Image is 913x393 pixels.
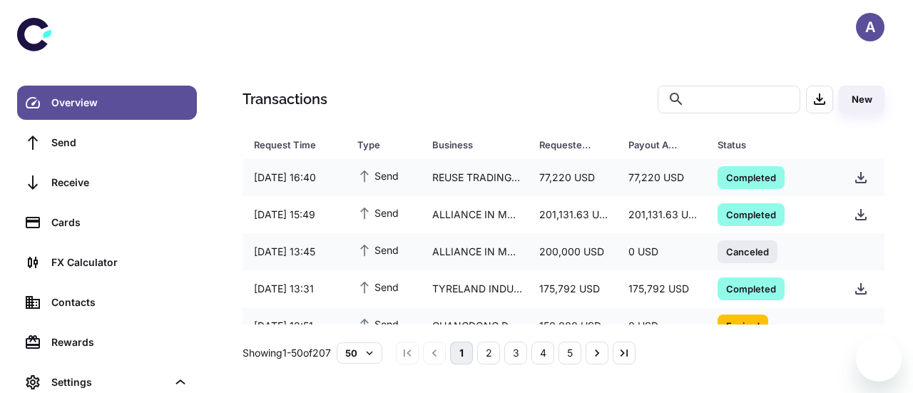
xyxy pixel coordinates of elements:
[839,86,884,113] button: New
[51,215,188,230] div: Cards
[617,238,706,265] div: 0 USD
[504,342,527,364] button: Go to page 3
[718,244,777,258] span: Canceled
[539,135,611,155] span: Requested Amount
[528,201,617,228] div: 201,131.63 USD
[528,312,617,340] div: 150,000 USD
[357,316,399,332] span: Send
[394,342,638,364] nav: pagination navigation
[718,135,825,155] span: Status
[617,164,706,191] div: 77,220 USD
[243,201,346,228] div: [DATE] 15:49
[51,135,188,150] div: Send
[628,135,700,155] span: Payout Amount
[531,342,554,364] button: Go to page 4
[528,238,617,265] div: 200,000 USD
[617,201,706,228] div: 201,131.63 USD
[51,175,188,190] div: Receive
[357,242,399,257] span: Send
[613,342,636,364] button: Go to last page
[718,135,807,155] div: Status
[17,325,197,359] a: Rewards
[51,95,188,111] div: Overview
[254,135,340,155] span: Request Time
[558,342,581,364] button: Go to page 5
[51,374,167,390] div: Settings
[243,88,327,110] h1: Transactions
[586,342,608,364] button: Go to next page
[337,342,382,364] button: 50
[528,164,617,191] div: 77,220 USD
[51,335,188,350] div: Rewards
[421,312,528,340] div: GUANGDONG DP TECHNOLOGY CO., LTD
[718,281,785,295] span: Completed
[243,238,346,265] div: [DATE] 13:45
[243,312,346,340] div: [DATE] 12:51
[254,135,322,155] div: Request Time
[357,279,399,295] span: Send
[450,342,473,364] button: page 1
[856,13,884,41] button: A
[17,205,197,240] a: Cards
[17,165,197,200] a: Receive
[51,255,188,270] div: FX Calculator
[539,135,593,155] div: Requested Amount
[718,207,785,221] span: Completed
[51,295,188,310] div: Contacts
[617,275,706,302] div: 175,792 USD
[357,135,397,155] div: Type
[617,312,706,340] div: 0 USD
[243,164,346,191] div: [DATE] 16:40
[718,318,768,332] span: Expired
[421,201,528,228] div: ALLIANCE IN MOTION GLOBAL INCORPORATED TY
[357,205,399,220] span: Send
[477,342,500,364] button: Go to page 2
[17,86,197,120] a: Overview
[718,170,785,184] span: Completed
[421,238,528,265] div: ALLIANCE IN MOTION GLOBAL INCORPORATED TY
[628,135,682,155] div: Payout Amount
[421,275,528,302] div: TYRELAND INDUSTRY CO., LIMITED
[243,275,346,302] div: [DATE] 13:31
[856,336,902,382] iframe: Button to launch messaging window
[17,126,197,160] a: Send
[357,168,399,183] span: Send
[243,345,331,361] p: Showing 1-50 of 207
[528,275,617,302] div: 175,792 USD
[17,245,197,280] a: FX Calculator
[421,164,528,191] div: REUSE TRADING NV
[357,135,415,155] span: Type
[17,285,197,320] a: Contacts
